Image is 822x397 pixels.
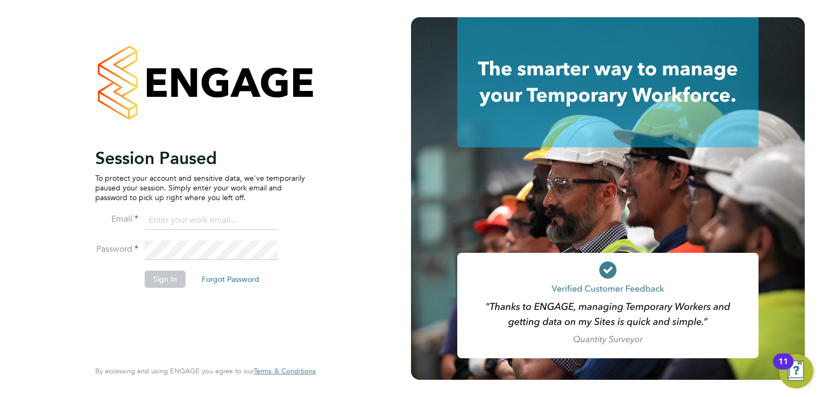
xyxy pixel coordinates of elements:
h2: Session Paused [95,147,305,169]
div: 11 [778,361,788,375]
a: Terms & Conditions [254,367,316,375]
button: Open Resource Center, 11 new notifications [779,354,813,388]
button: Forgot Password [193,271,268,288]
p: To protect your account and sensitive data, we've temporarily paused your session. Simply enter y... [95,173,305,203]
label: Email [95,214,138,225]
span: Terms & Conditions [254,366,316,375]
button: Sign In [145,271,186,288]
span: By accessing and using ENGAGE you agree to our [95,366,316,375]
input: Enter your work email... [145,211,278,230]
label: Password [95,244,138,255]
